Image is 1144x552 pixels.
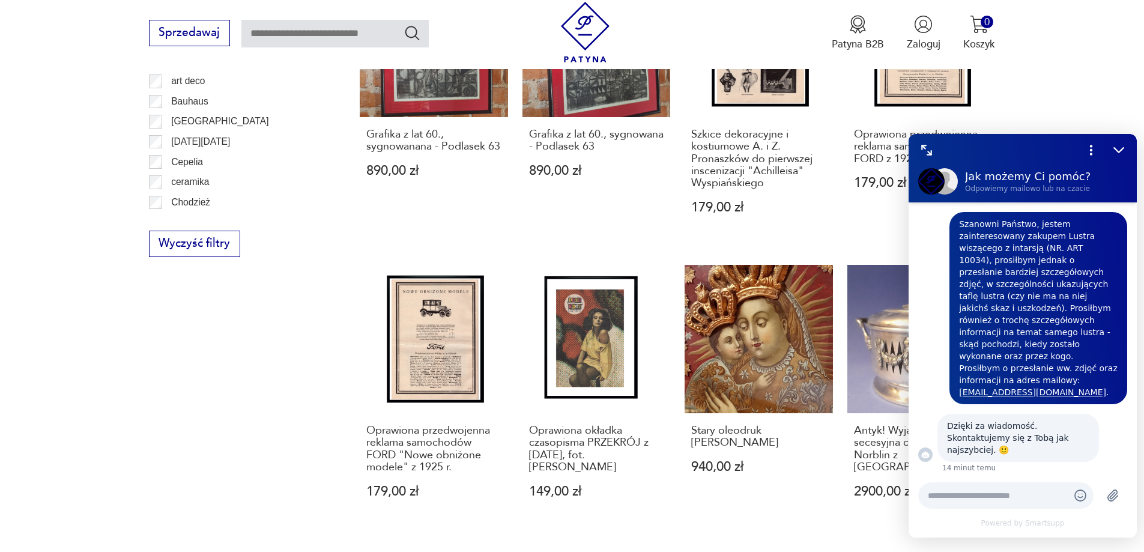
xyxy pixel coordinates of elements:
[914,15,933,34] img: Ikonka użytkownika
[404,24,421,41] button: Szukaj
[555,2,616,62] img: Patyna - sklep z meblami i dekoracjami vintage
[529,485,664,498] p: 149,00 zł
[171,134,230,150] p: [DATE][DATE]
[691,461,826,473] p: 940,00 zł
[907,37,940,51] p: Zaloguj
[909,134,1137,538] iframe: Smartsupp widget messenger
[963,37,995,51] p: Koszyk
[171,154,203,170] p: Cepelia
[171,114,268,129] p: [GEOGRAPHIC_DATA]
[171,195,210,210] p: Chodzież
[832,15,884,51] a: Ikona medaluPatyna B2B
[366,485,501,498] p: 179,00 zł
[981,16,993,28] div: 0
[691,129,826,190] h3: Szkice dekoracyjne i kostiumowe A. i Z. Pronaszków do pierwszej inscenizacji "Achilleisa" Wyspiań...
[529,165,664,177] p: 890,00 zł
[529,129,664,153] h3: Grafika z lat 60., sygnowana - Podlasek 63
[847,265,996,526] a: Antyk! Wyjątkowa secesyjna cukiernica firmy Norblin z WarszawyAntyk! Wyjątkowa secesyjna cukierni...
[149,29,230,38] a: Sprzedawaj
[529,425,664,474] h3: Oprawiona okładka czasopisma PRZEKRÓJ z [DATE], fot. [PERSON_NAME]
[366,165,501,177] p: 890,00 zł
[854,129,989,165] h3: Oprawiona przedwojenna reklama samochodów FORD z 1925 r.
[366,425,501,474] h3: Oprawiona przedwojenna reklama samochodów FORD "Nowe obniżone modele" z 1925 r.
[963,15,995,51] button: 0Koszyk
[832,37,884,51] p: Patyna B2B
[522,265,671,526] a: Oprawiona okładka czasopisma PRZEKRÓJ z 27/08/1989, fot. Wojciech PlewińskiOprawiona okładka czas...
[360,265,508,526] a: Oprawiona przedwojenna reklama samochodów FORD "Nowe obniżone modele" z 1925 r.Oprawiona przedwoj...
[849,15,867,34] img: Ikona medalu
[149,20,230,46] button: Sprzedawaj
[854,177,989,189] p: 179,00 zł
[832,15,884,51] button: Patyna B2B
[685,265,833,526] a: Stary oleodruk Matka BoskaStary oleodruk [PERSON_NAME]940,00 zł
[854,425,989,474] h3: Antyk! Wyjątkowa secesyjna cukiernica firmy Norblin z [GEOGRAPHIC_DATA]
[366,129,501,153] h3: Grafika z lat 60., sygnowanana - Podlasek 63
[854,485,989,498] p: 2900,00 zł
[691,425,826,449] h3: Stary oleodruk [PERSON_NAME]
[907,15,940,51] button: Zaloguj
[171,94,208,109] p: Bauhaus
[691,201,826,214] p: 179,00 zł
[149,231,240,257] button: Wyczyść filtry
[171,73,205,89] p: art deco
[970,15,988,34] img: Ikona koszyka
[171,214,207,230] p: Ćmielów
[171,174,209,190] p: ceramika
